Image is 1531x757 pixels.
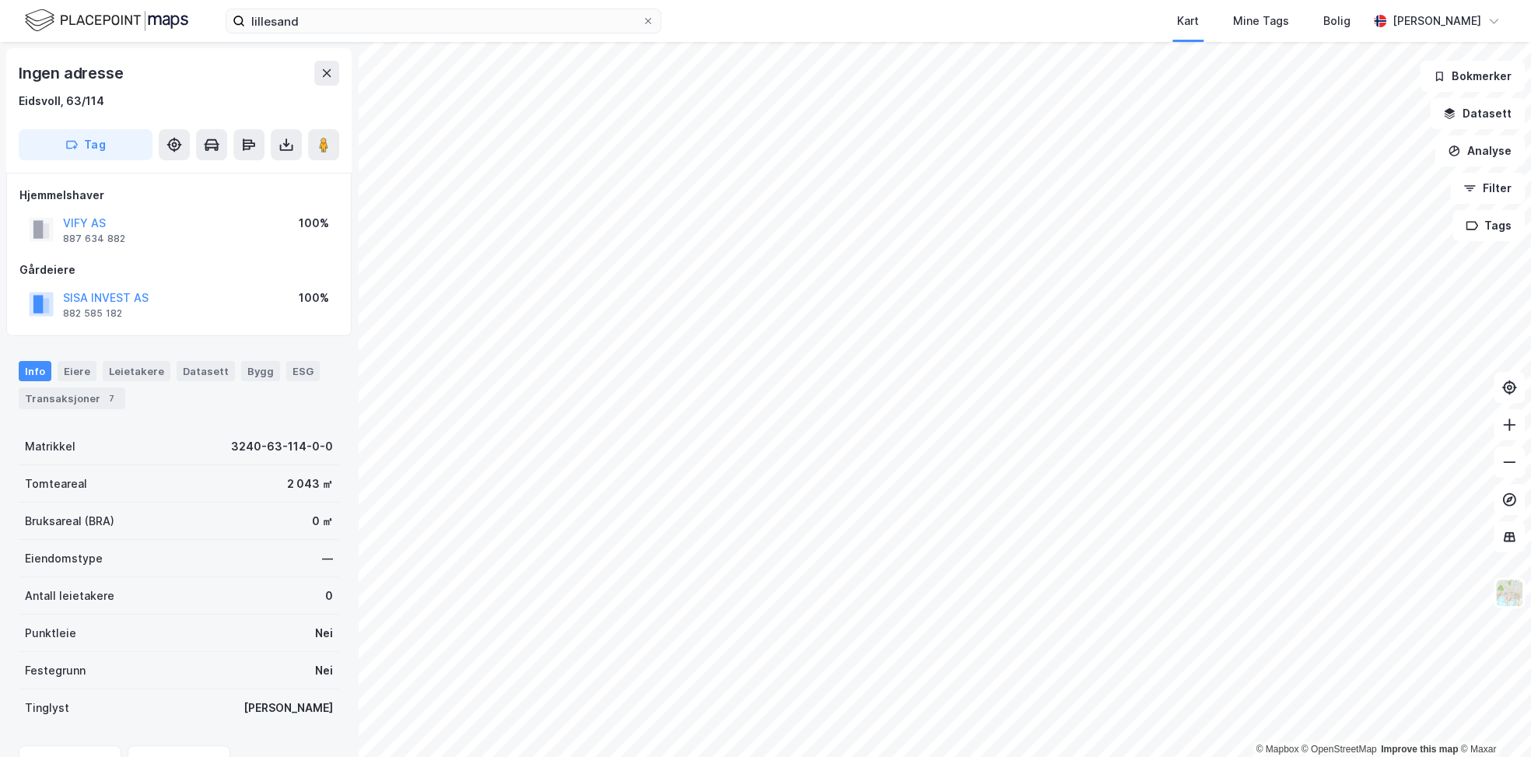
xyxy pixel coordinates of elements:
div: 0 ㎡ [312,512,333,531]
div: 887 634 882 [63,233,125,245]
a: Mapbox [1256,744,1298,755]
div: 2 043 ㎡ [287,475,333,493]
div: Hjemmelshaver [19,186,338,205]
div: Kart [1177,12,1199,30]
a: Improve this map [1381,744,1458,755]
div: Leietakere [103,361,170,381]
div: Info [19,361,51,381]
div: Mine Tags [1233,12,1289,30]
div: Antall leietakere [25,587,114,605]
div: Eiere [58,361,96,381]
div: Tomteareal [25,475,87,493]
button: Datasett [1430,98,1525,129]
div: Eidsvoll, 63/114 [19,92,104,110]
div: Gårdeiere [19,261,338,279]
div: Bruksareal (BRA) [25,512,114,531]
div: Nei [315,624,333,643]
div: [PERSON_NAME] [1393,12,1481,30]
div: 882 585 182 [63,307,122,320]
input: Søk på adresse, matrikkel, gårdeiere, leietakere eller personer [245,9,642,33]
button: Tags [1452,210,1525,241]
div: Eiendomstype [25,549,103,568]
div: Bygg [241,361,280,381]
div: Ingen adresse [19,61,126,86]
div: 3240-63-114-0-0 [231,437,333,456]
div: 7 [103,391,119,406]
div: Transaksjoner [19,387,125,409]
button: Filter [1450,173,1525,204]
button: Analyse [1435,135,1525,166]
div: Matrikkel [25,437,75,456]
div: 100% [299,214,329,233]
img: logo.f888ab2527a4732fd821a326f86c7f29.svg [25,7,188,34]
iframe: Chat Widget [1453,682,1531,757]
div: [PERSON_NAME] [243,699,333,717]
div: Punktleie [25,624,76,643]
div: Datasett [177,361,235,381]
div: Tinglyst [25,699,69,717]
a: OpenStreetMap [1302,744,1377,755]
img: Z [1494,578,1524,608]
div: Nei [315,661,333,680]
button: Bokmerker [1420,61,1525,92]
div: 100% [299,289,329,307]
div: ESG [286,361,320,381]
div: Kontrollprogram for chat [1453,682,1531,757]
div: 0 [325,587,333,605]
div: Festegrunn [25,661,86,680]
button: Tag [19,129,152,160]
div: Bolig [1323,12,1351,30]
div: — [322,549,333,568]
